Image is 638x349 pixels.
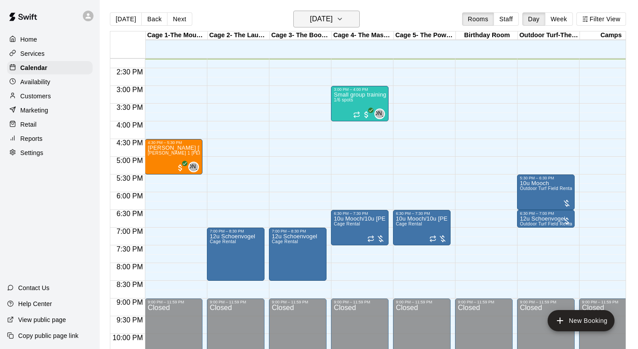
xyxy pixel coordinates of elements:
[210,239,236,244] span: Cage Rental
[7,104,93,117] a: Marketing
[148,300,200,304] div: 9:00 PM – 11:59 PM
[7,33,93,46] a: Home
[110,334,145,341] span: 10:00 PM
[114,245,145,253] span: 7:30 PM
[494,12,519,26] button: Staff
[582,300,634,304] div: 9:00 PM – 11:59 PM
[7,132,93,145] a: Reports
[272,300,324,304] div: 9:00 PM – 11:59 PM
[20,106,48,115] p: Marketing
[167,12,192,26] button: Next
[429,235,436,242] span: Recurring event
[20,120,37,129] p: Retail
[18,331,78,340] p: Copy public page link
[548,310,615,331] button: add
[146,31,208,40] div: Cage 1-The Mound Lab
[7,146,93,159] a: Settings
[520,176,572,180] div: 5:30 PM – 6:30 PM
[331,210,389,245] div: 6:30 PM – 7:30 PM: 10u Mooch/10u Bruce
[394,31,456,40] div: Cage 5- The Power Alley
[114,104,145,111] span: 3:30 PM
[7,75,93,89] a: Availability
[18,315,66,324] p: View public page
[396,221,422,226] span: Cage Rental
[374,109,385,119] div: Jeremy Almaguer
[357,109,403,118] span: [PERSON_NAME]
[114,210,145,217] span: 6:30 PM
[210,229,262,233] div: 7:00 PM – 8:30 PM
[210,300,262,304] div: 9:00 PM – 11:59 PM
[114,228,145,235] span: 7:00 PM
[114,121,145,129] span: 4:00 PM
[520,300,572,304] div: 9:00 PM – 11:59 PM
[114,68,145,76] span: 2:30 PM
[20,78,51,86] p: Availability
[517,210,575,228] div: 6:30 PM – 7:00 PM: 12u Schoenvogel
[269,228,327,281] div: 7:00 PM – 8:30 PM: 12u Schoenvogel
[310,13,333,25] h6: [DATE]
[208,31,270,40] div: Cage 2- The Launch Pad
[520,186,573,191] span: Outdoor Turf Field Rental
[7,89,93,103] a: Customers
[20,134,43,143] p: Reports
[114,192,145,200] span: 6:00 PM
[20,49,45,58] p: Services
[192,162,199,172] span: Jeremy Almaguer
[7,61,93,74] div: Calendar
[462,12,494,26] button: Rooms
[114,139,145,147] span: 4:30 PM
[353,111,360,118] span: Recurring event
[171,163,217,171] span: [PERSON_NAME]
[393,210,451,245] div: 6:30 PM – 7:30 PM: 10u Mooch/10u Bruce
[576,12,626,26] button: Filter View
[272,239,298,244] span: Cage Rental
[141,12,167,26] button: Back
[114,174,145,182] span: 5:30 PM
[456,31,518,40] div: Birthday Room
[334,300,386,304] div: 9:00 PM – 11:59 PM
[20,63,47,72] p: Calendar
[114,86,145,93] span: 3:00 PM
[148,151,265,155] span: [PERSON_NAME] 1 [PERSON_NAME] (hitting, fielding)
[114,316,145,324] span: 9:30 PM
[520,221,573,226] span: Outdoor Turf Field Rental
[207,228,265,281] div: 7:00 PM – 8:30 PM: 12u Schoenvogel
[334,97,353,102] span: 1/6 spots filled
[522,12,545,26] button: Day
[334,221,360,226] span: Cage Rental
[518,31,580,40] div: Outdoor Turf-The Yard
[110,12,142,26] button: [DATE]
[114,157,145,164] span: 5:00 PM
[272,229,324,233] div: 7:00 PM – 8:30 PM
[7,118,93,131] a: Retail
[332,31,394,40] div: Cage 4- The Mash Zone
[367,235,374,242] span: Recurring event
[334,87,386,92] div: 3:00 PM – 4:00 PM
[517,174,575,210] div: 5:30 PM – 6:30 PM: 10u Mooch
[18,299,52,308] p: Help Center
[520,211,572,216] div: 6:30 PM – 7:00 PM
[458,300,510,304] div: 9:00 PM – 11:59 PM
[20,35,37,44] p: Home
[334,211,386,216] div: 6:30 PM – 7:30 PM
[114,263,145,271] span: 8:00 PM
[176,163,185,172] span: All customers have paid
[114,281,145,288] span: 8:30 PM
[362,110,371,119] span: All customers have paid
[293,11,360,27] button: [DATE]
[148,140,200,145] div: 4:30 PM – 5:30 PM
[145,139,202,174] div: 4:30 PM – 5:30 PM: Crosby Carr
[188,162,199,172] div: Jeremy Almaguer
[378,109,385,119] span: Jeremy Almaguer
[114,299,145,306] span: 9:00 PM
[20,148,43,157] p: Settings
[18,283,50,292] p: Contact Us
[20,92,51,101] p: Customers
